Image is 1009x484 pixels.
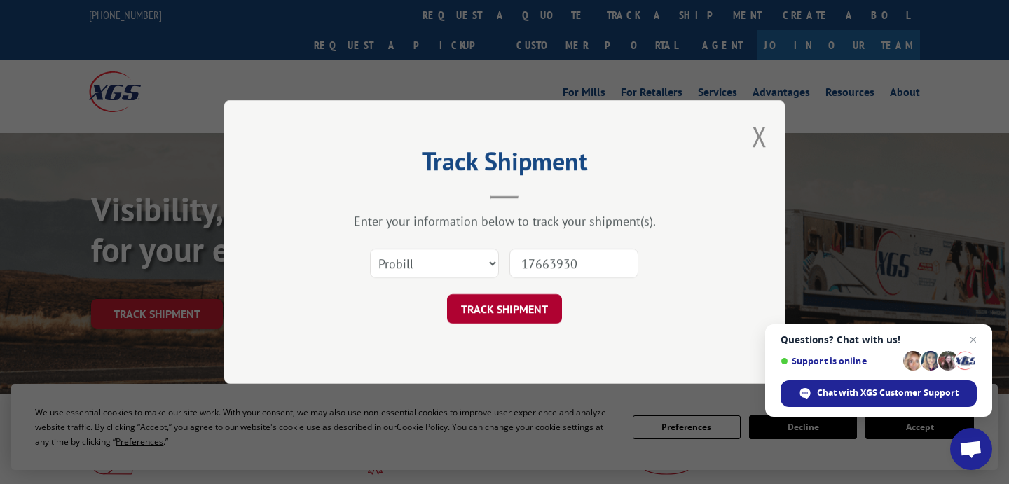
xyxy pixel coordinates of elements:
span: Close chat [965,331,982,348]
span: Chat with XGS Customer Support [817,387,959,399]
input: Number(s) [509,249,638,278]
span: Support is online [781,356,898,366]
button: Close modal [752,118,767,155]
div: Enter your information below to track your shipment(s). [294,213,715,229]
h2: Track Shipment [294,151,715,178]
div: Chat with XGS Customer Support [781,380,977,407]
div: Open chat [950,428,992,470]
button: TRACK SHIPMENT [447,294,562,324]
span: Questions? Chat with us! [781,334,977,345]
